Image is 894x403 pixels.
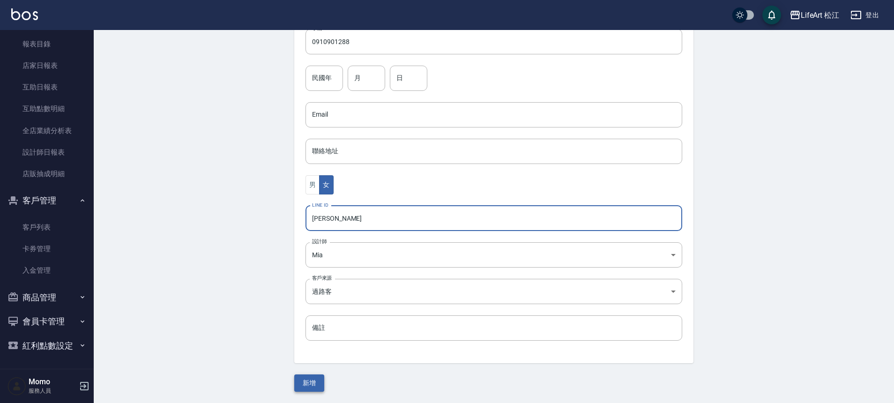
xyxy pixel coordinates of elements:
[801,9,840,21] div: LifeArt 松江
[305,279,682,304] div: 過路客
[294,374,324,392] button: 新增
[847,7,883,24] button: 登出
[4,76,90,98] a: 互助日報表
[4,142,90,163] a: 設計師日報表
[4,216,90,238] a: 客戶列表
[4,163,90,185] a: 店販抽成明細
[4,188,90,213] button: 客戶管理
[4,309,90,334] button: 會員卡管理
[312,25,322,32] label: 手機
[29,387,76,395] p: 服務人員
[7,377,26,396] img: Person
[4,33,90,55] a: 報表目錄
[786,6,843,25] button: LifeArt 松江
[312,201,328,209] label: LINE ID
[4,285,90,310] button: 商品管理
[312,275,332,282] label: 客戶來源
[29,377,76,387] h5: Momo
[4,55,90,76] a: 店家日報表
[4,260,90,281] a: 入金管理
[4,98,90,119] a: 互助點數明細
[305,175,320,194] button: 男
[305,242,682,268] div: Mia
[4,238,90,260] a: 卡券管理
[319,175,333,194] button: 女
[312,238,327,245] label: 設計師
[4,334,90,358] button: 紅利點數設定
[4,120,90,142] a: 全店業績分析表
[11,8,38,20] img: Logo
[762,6,781,24] button: save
